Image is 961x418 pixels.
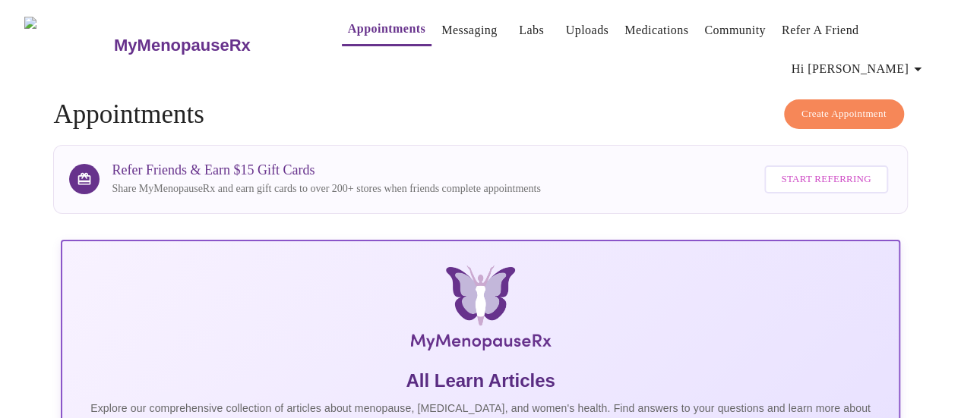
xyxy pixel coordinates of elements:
img: MyMenopauseRx Logo [201,266,760,357]
button: Messaging [435,15,503,46]
button: Create Appointment [784,99,904,129]
h3: MyMenopauseRx [114,36,251,55]
button: Start Referring [764,165,887,193]
button: Appointments [342,14,432,46]
h3: Refer Friends & Earn $15 Gift Cards [112,162,540,178]
span: Create Appointment [801,105,887,123]
a: MyMenopauseRx [112,19,311,72]
a: Community [704,20,766,41]
button: Labs [507,15,556,46]
a: Messaging [441,20,497,41]
button: Uploads [560,15,615,46]
a: Uploads [566,20,609,41]
button: Medications [618,15,694,46]
a: Start Referring [760,158,891,201]
button: Refer a Friend [776,15,865,46]
a: Refer a Friend [782,20,859,41]
button: Community [698,15,772,46]
a: Labs [519,20,544,41]
button: Hi [PERSON_NAME] [786,54,933,84]
span: Start Referring [781,171,871,188]
h5: All Learn Articles [74,369,886,393]
h4: Appointments [53,99,907,130]
a: Medications [624,20,688,41]
span: Hi [PERSON_NAME] [792,58,927,80]
p: Share MyMenopauseRx and earn gift cards to over 200+ stores when friends complete appointments [112,181,540,196]
img: MyMenopauseRx Logo [24,17,112,74]
a: Appointments [348,18,425,39]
